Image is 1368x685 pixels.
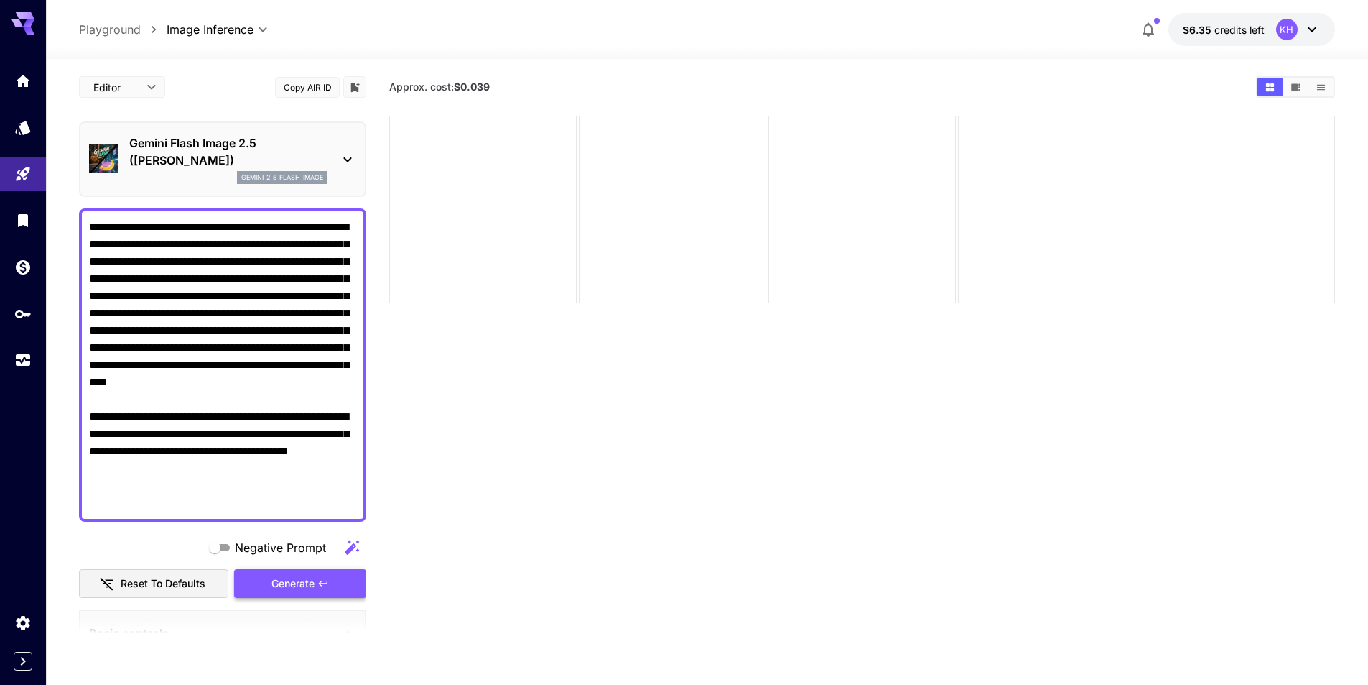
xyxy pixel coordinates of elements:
[348,78,361,96] button: Add to library
[89,129,356,190] div: Gemini Flash Image 2.5 ([PERSON_NAME])gemini_2_5_flash_image
[454,81,490,93] b: $0.039
[1183,24,1214,36] span: $6.35
[389,81,490,93] span: Approx. cost:
[79,569,228,599] button: Reset to defaults
[129,134,327,169] p: Gemini Flash Image 2.5 ([PERSON_NAME])
[234,569,366,599] button: Generate
[89,616,356,650] div: Basic controls
[1276,19,1298,40] div: KH
[14,614,32,632] div: Settings
[1283,78,1308,96] button: Show media in video view
[1308,78,1334,96] button: Show media in list view
[14,165,32,183] div: Playground
[14,305,32,323] div: API Keys
[79,21,167,38] nav: breadcrumb
[1168,13,1335,46] button: $6.3525KH
[93,80,138,95] span: Editor
[1183,22,1265,37] div: $6.3525
[14,258,32,276] div: Wallet
[271,575,315,593] span: Generate
[235,539,326,556] span: Negative Prompt
[275,77,340,98] button: Copy AIR ID
[14,351,32,369] div: Usage
[167,21,253,38] span: Image Inference
[79,21,141,38] a: Playground
[14,652,32,671] button: Expand sidebar
[1214,24,1265,36] span: credits left
[1256,76,1335,98] div: Show media in grid viewShow media in video viewShow media in list view
[14,72,32,90] div: Home
[14,211,32,229] div: Library
[241,173,323,183] p: gemini_2_5_flash_image
[1257,78,1283,96] button: Show media in grid view
[14,119,32,137] div: Models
